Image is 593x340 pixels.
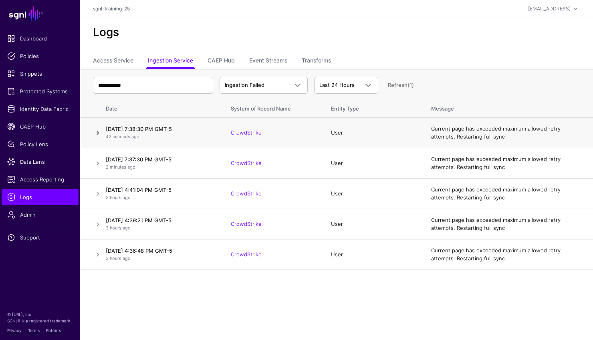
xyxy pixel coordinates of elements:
[106,156,215,163] h4: [DATE] 7:37:30 PM GMT-5
[106,194,215,201] p: 3 hours ago
[323,179,423,209] td: User
[7,158,73,166] span: Data Lens
[2,48,79,64] a: Policies
[2,154,79,170] a: Data Lens
[223,97,323,118] th: System of Record Name
[93,6,130,12] a: sgnl-training-25
[2,171,79,187] a: Access Reporting
[231,160,262,166] a: CrowdStrike
[423,209,593,239] td: Current page has exceeded maximum allowed retry attempts. Restarting full sync
[106,125,215,133] h4: [DATE] 7:38:30 PM GMT-5
[231,129,262,136] a: CrowdStrike
[106,133,215,140] p: 42 seconds ago
[231,190,262,197] a: CrowdStrike
[5,5,75,22] a: SGNL
[231,251,262,258] a: CrowdStrike
[2,189,79,205] a: Logs
[2,207,79,223] a: Admin
[323,97,423,118] th: Entity Type
[249,54,287,69] a: Event Streams
[208,54,235,69] a: CAEP Hub
[323,118,423,148] td: User
[7,34,73,42] span: Dashboard
[7,233,73,241] span: Support
[7,140,73,148] span: Policy Lens
[231,221,262,227] a: CrowdStrike
[423,179,593,209] td: Current page has exceeded maximum allowed retry attempts. Restarting full sync
[7,211,73,219] span: Admin
[423,118,593,148] td: Current page has exceeded maximum allowed retry attempts. Restarting full sync
[106,164,215,171] p: 2 minutes ago
[2,136,79,152] a: Policy Lens
[7,175,73,183] span: Access Reporting
[7,87,73,95] span: Protected Systems
[323,239,423,270] td: User
[2,30,79,46] a: Dashboard
[423,97,593,118] th: Message
[2,66,79,82] a: Snippets
[148,54,193,69] a: Ingestion Service
[423,148,593,179] td: Current page has exceeded maximum allowed retry attempts. Restarting full sync
[423,239,593,270] td: Current page has exceeded maximum allowed retry attempts. Restarting full sync
[225,82,264,88] span: Ingestion Failed
[2,101,79,117] a: Identity Data Fabric
[46,328,61,333] a: Patents
[7,52,73,60] span: Policies
[323,148,423,179] td: User
[106,186,215,193] h4: [DATE] 4:41:04 PM GMT-5
[528,5,571,12] div: [EMAIL_ADDRESS]
[7,318,73,324] p: SGNL® is a registered trademark
[2,119,79,135] a: CAEP Hub
[319,82,355,88] span: Last 24 Hours
[106,247,215,254] h4: [DATE] 4:36:48 PM GMT-5
[323,209,423,239] td: User
[7,123,73,131] span: CAEP Hub
[302,54,331,69] a: Transforms
[7,70,73,78] span: Snippets
[106,255,215,262] p: 3 hours ago
[28,328,40,333] a: Terms
[93,26,580,39] h2: Logs
[7,105,73,113] span: Identity Data Fabric
[7,193,73,201] span: Logs
[7,311,73,318] p: © [URL], Inc
[106,217,215,224] h4: [DATE] 4:39:21 PM GMT-5
[106,225,215,231] p: 3 hours ago
[2,83,79,99] a: Protected Systems
[7,328,22,333] a: Privacy
[93,54,133,69] a: Access Service
[388,82,414,88] a: Refresh (1)
[103,97,223,118] th: Date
